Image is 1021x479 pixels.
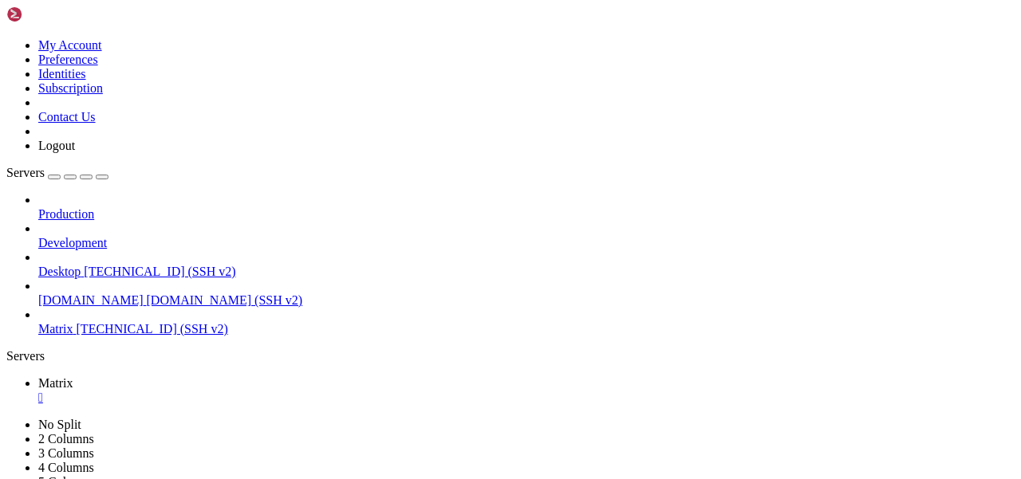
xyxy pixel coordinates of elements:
a: 3 Columns [38,446,94,460]
span: Desktop [38,265,81,278]
x-row: Memory usage: 23% IPv4 address for ens18: [TECHNICAL_ID] [6,115,813,128]
a: Production [38,207,1015,222]
x-row: just raised the bar for easy, resilient and secure K8s cluster deployment. [6,169,813,183]
span: [DOMAIN_NAME] [38,293,144,307]
a: Matrix [38,376,1015,405]
a: Servers [6,166,108,179]
li: Production [38,193,1015,222]
x-row: Last login: [DATE] from [TECHNICAL_ID] [6,345,813,359]
span: System information as of Сб 30 авг 2025 19:30:29 UTC [6,61,338,73]
div: Servers [6,349,1015,363]
a: 4 Columns [38,461,94,474]
span: Matrix [38,376,73,390]
a: Identities [38,67,86,80]
x-row: * Management: [URL][DOMAIN_NAME] [6,20,813,33]
a: Logout [38,139,75,152]
li: Development [38,222,1015,250]
x-row: Usage of /: 12.9% of 127.83GB Users logged in: 1 [6,101,813,115]
a: Matrix [TECHNICAL_ID] (SSH v2) [38,322,1015,336]
span: Matrix [38,322,73,336]
x-row: root@server1:~# [6,359,813,372]
span: Подробнее о включении службы ESM Apps at [URL][DOMAIN_NAME] [6,304,383,317]
span: 2 обновления может быть применено немедленно. [6,250,294,263]
span: 15 дополнительных обновлений безопасности могут быть применены с помощью ESM Apps. [6,291,530,304]
x-row: Swap usage: 0% [6,128,813,142]
li: [DOMAIN_NAME] [DOMAIN_NAME] (SSH v2) [38,279,1015,308]
img: Shellngn [6,6,98,22]
a: Subscription [38,81,103,95]
span: Servers [6,166,45,179]
x-row: * Documentation: [URL][DOMAIN_NAME] [6,6,813,20]
span: Чтобы просмотреть дополнительные обновления выполните: apt list --upgradable [6,264,491,277]
a: Preferences [38,53,98,66]
span: Production [38,207,94,221]
a: Desktop [TECHNICAL_ID] (SSH v2) [38,265,1015,279]
li: Matrix [TECHNICAL_ID] (SSH v2) [38,308,1015,336]
a: My Account [38,38,102,52]
a:  [38,391,1015,405]
li: Desktop [TECHNICAL_ID] (SSH v2) [38,250,1015,279]
span: Расширенное поддержание безопасности (ESM) для Applications выключено. [6,223,453,236]
div: (16, 26) [114,359,120,372]
a: No Split [38,418,81,431]
span: [TECHNICAL_ID] (SSH v2) [84,265,235,278]
x-row: System load: 0.08 Processes: 287 [6,88,813,101]
a: [DOMAIN_NAME] [DOMAIN_NAME] (SSH v2) [38,293,1015,308]
a: 2 Columns [38,432,94,446]
a: Development [38,236,1015,250]
a: Contact Us [38,110,96,124]
span: [TECHNICAL_ID] (SSH v2) [77,322,228,336]
span: Development [38,236,107,249]
span: [DOMAIN_NAME] (SSH v2) [147,293,303,307]
x-row: * Strictly confined Kubernetes makes edge and IoT secure. Learn how MicroK8s [6,155,813,169]
x-row: [URL][DOMAIN_NAME] [6,196,813,210]
x-row: * Support: [URL][DOMAIN_NAME] [6,33,813,47]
